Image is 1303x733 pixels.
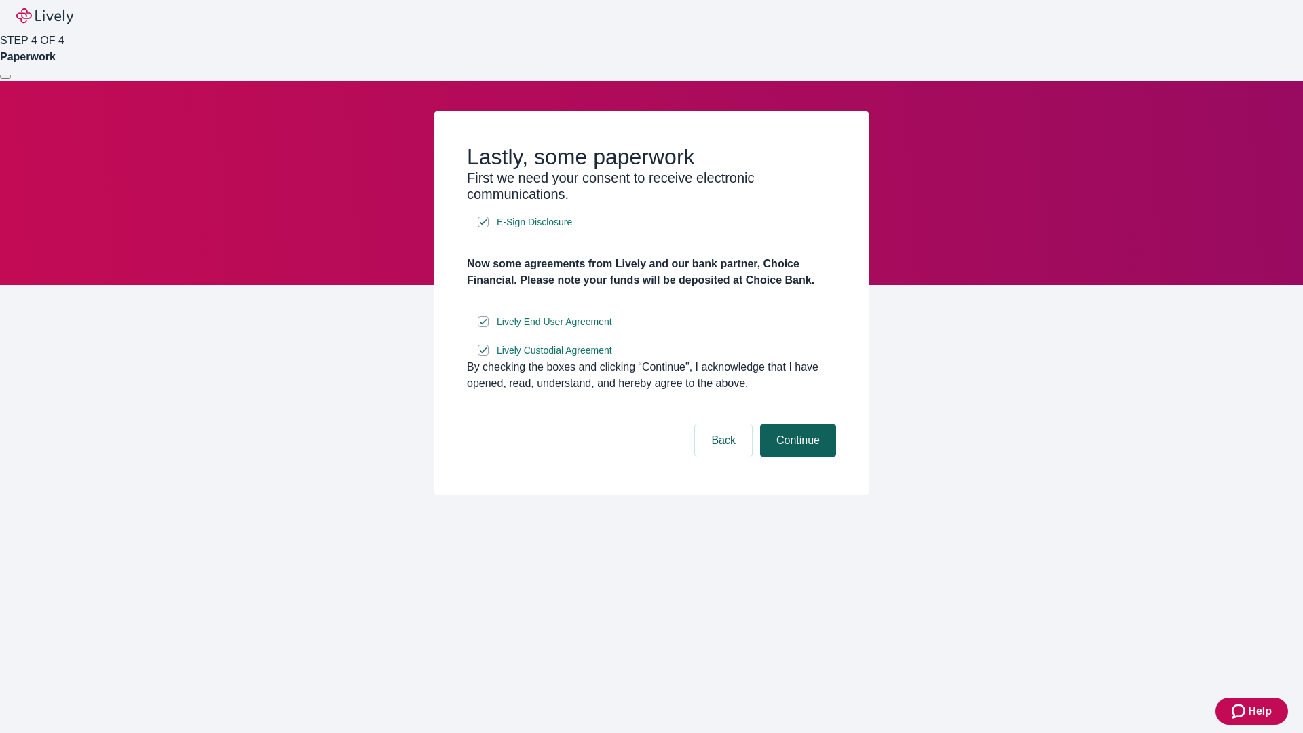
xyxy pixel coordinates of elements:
a: e-sign disclosure document [494,342,615,359]
svg: Zendesk support icon [1232,703,1248,719]
button: Back [695,424,752,457]
img: Lively [16,8,73,24]
button: Continue [760,424,836,457]
a: e-sign disclosure document [494,214,575,231]
h3: First we need your consent to receive electronic communications. [467,170,836,202]
h2: Lastly, some paperwork [467,144,836,170]
button: Zendesk support iconHelp [1215,698,1288,725]
span: Lively End User Agreement [497,315,612,329]
h4: Now some agreements from Lively and our bank partner, Choice Financial. Please note your funds wi... [467,256,836,288]
span: Lively Custodial Agreement [497,343,612,358]
span: E-Sign Disclosure [497,215,572,229]
span: Help [1248,703,1272,719]
a: e-sign disclosure document [494,314,615,331]
div: By checking the boxes and clicking “Continue", I acknowledge that I have opened, read, understand... [467,359,836,392]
